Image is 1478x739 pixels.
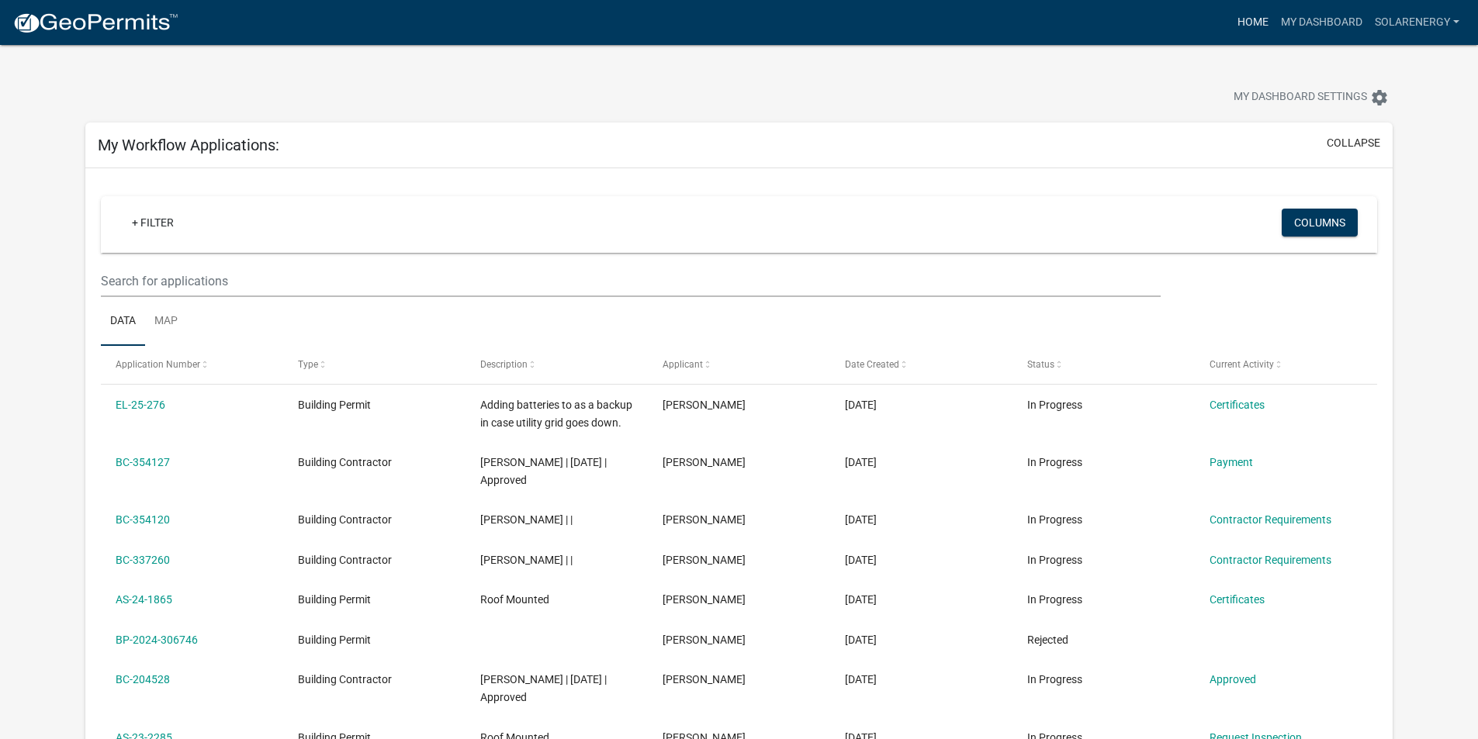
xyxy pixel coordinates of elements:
a: Map [145,297,187,347]
a: Certificates [1210,593,1265,606]
span: Type [298,359,318,370]
span: 11/19/2024 [845,554,877,566]
span: Brian Burkholder [663,634,746,646]
i: settings [1370,88,1389,107]
span: Building Contractor [298,513,392,526]
span: Brian Burkholder [663,673,746,685]
a: BC-354120 [116,513,170,526]
a: BC-337260 [116,554,170,566]
span: Building Permit [298,634,371,646]
span: In Progress [1027,456,1082,468]
a: EL-25-276 [116,399,165,411]
span: Brian Burkholder [663,554,746,566]
a: AS-24-1865 [116,593,172,606]
a: Data [101,297,145,347]
datatable-header-cell: Applicant [648,346,830,383]
span: In Progress [1027,399,1082,411]
datatable-header-cell: Application Number [101,346,283,383]
span: Current Activity [1210,359,1274,370]
span: 12/22/2023 [845,673,877,685]
span: Building Permit [298,399,371,411]
a: Certificates [1210,399,1265,411]
input: Search for applications [101,265,1160,297]
span: Description [480,359,528,370]
span: Brian Burkholder | 01/01/2025 | Approved [480,456,607,486]
span: In Progress [1027,673,1082,685]
a: Home [1231,8,1275,37]
a: Approved [1210,673,1256,685]
span: 12/30/2024 [845,513,877,526]
span: Rejected [1027,634,1068,646]
span: Roof Mounted [480,593,549,606]
span: Application Number [116,359,200,370]
datatable-header-cell: Type [283,346,466,383]
span: 09/04/2024 [845,634,877,646]
a: Payment [1210,456,1253,468]
span: Brian Burkholder [663,399,746,411]
a: Contractor Requirements [1210,554,1331,566]
a: My Dashboard [1275,8,1369,37]
span: Date Created [845,359,899,370]
datatable-header-cell: Date Created [830,346,1012,383]
span: In Progress [1027,554,1082,566]
button: My Dashboard Settingssettings [1221,82,1401,112]
datatable-header-cell: Status [1012,346,1194,383]
span: Brian Burkholder [663,456,746,468]
span: Building Contractor [298,554,392,566]
a: SolarEnergy [1369,8,1466,37]
button: collapse [1327,135,1380,151]
span: Brian Burkholder | | [480,554,573,566]
a: BP-2024-306746 [116,634,198,646]
span: Brian Burkholder [663,513,746,526]
span: 03/13/2025 [845,399,877,411]
a: BC-354127 [116,456,170,468]
h5: My Workflow Applications: [98,136,279,154]
span: Brian Burkholder [663,593,746,606]
a: BC-204528 [116,673,170,685]
span: Building Permit [298,593,371,606]
span: 09/30/2024 [845,593,877,606]
span: Status [1027,359,1054,370]
span: In Progress [1027,593,1082,606]
a: + Filter [119,209,186,237]
span: In Progress [1027,513,1082,526]
datatable-header-cell: Description [466,346,648,383]
span: Applicant [663,359,703,370]
span: 12/30/2024 [845,456,877,468]
span: Building Contractor [298,456,392,468]
span: My Dashboard Settings [1234,88,1367,107]
span: Brian Burkholder | 01/16/2024 | Approved [480,673,607,703]
span: Brian Burkholder | | [480,513,573,526]
button: Columns [1282,209,1358,237]
span: Adding batteries to as a backup in case utility grid goes down. [480,399,632,429]
datatable-header-cell: Current Activity [1194,346,1376,383]
a: Contractor Requirements [1210,513,1331,526]
span: Building Contractor [298,673,392,685]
